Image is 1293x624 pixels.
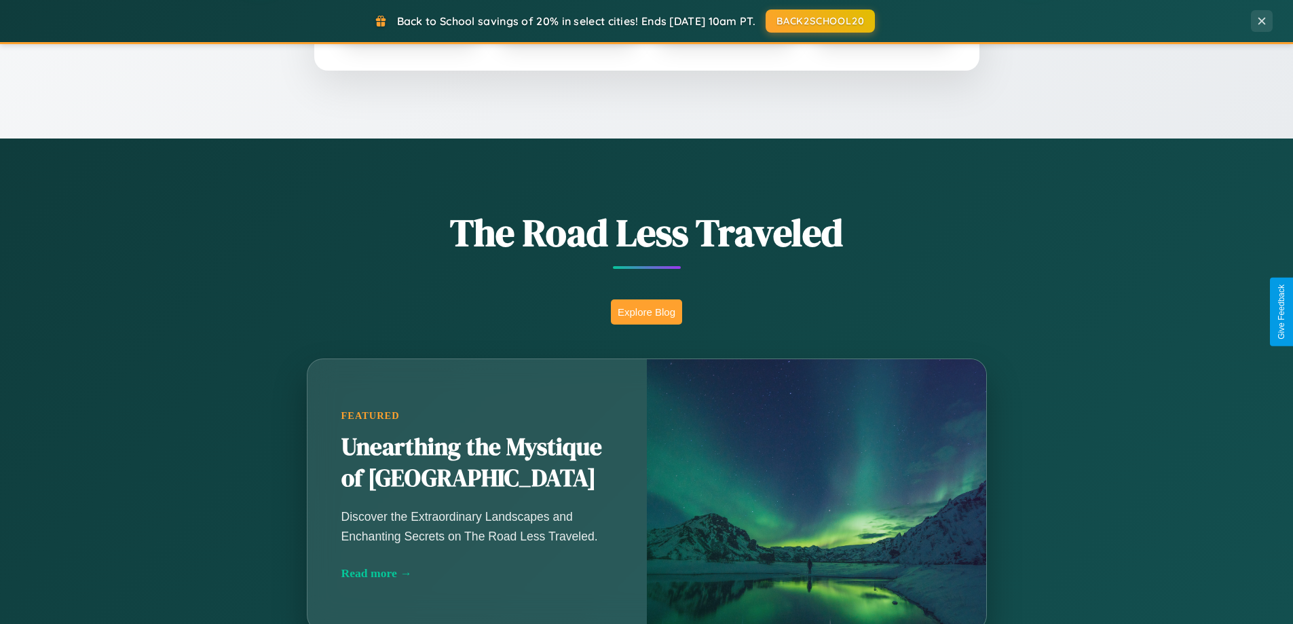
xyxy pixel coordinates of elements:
[611,299,682,325] button: Explore Blog
[240,206,1054,259] h1: The Road Less Traveled
[1277,285,1286,339] div: Give Feedback
[397,14,755,28] span: Back to School savings of 20% in select cities! Ends [DATE] 10am PT.
[341,507,613,545] p: Discover the Extraordinary Landscapes and Enchanting Secrets on The Road Less Traveled.
[766,10,875,33] button: BACK2SCHOOL20
[341,566,613,581] div: Read more →
[341,432,613,494] h2: Unearthing the Mystique of [GEOGRAPHIC_DATA]
[341,410,613,422] div: Featured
